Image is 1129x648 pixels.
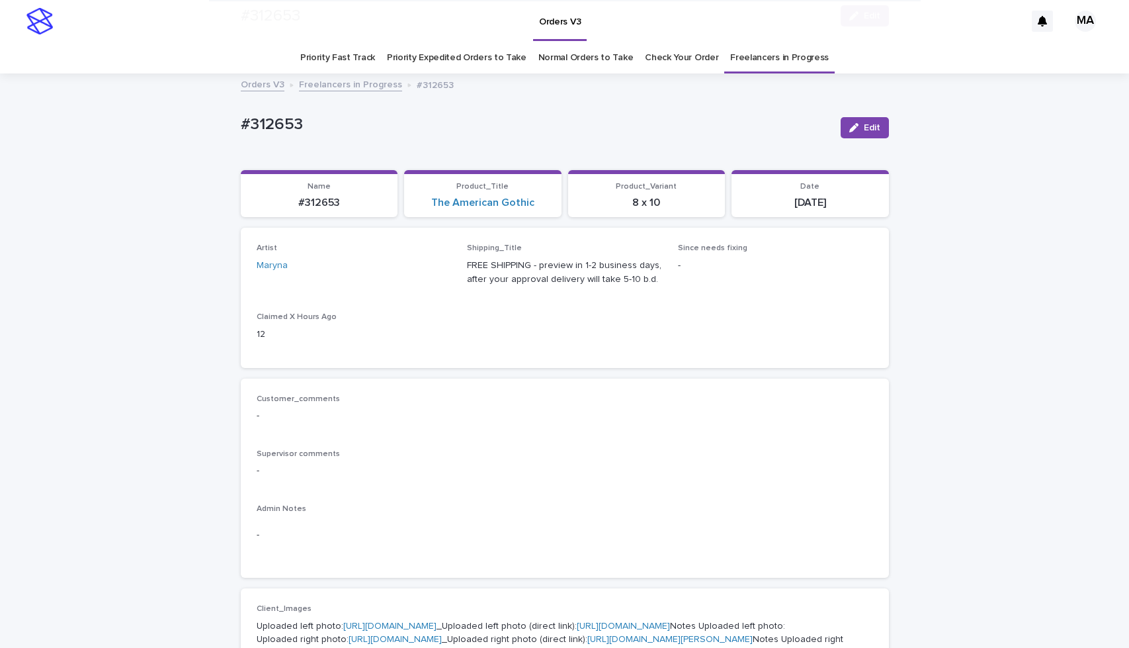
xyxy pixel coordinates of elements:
[308,183,331,191] span: Name
[257,328,452,342] p: 12
[456,183,509,191] span: Product_Title
[678,244,747,252] span: Since needs fixing
[241,76,284,91] a: Orders V3
[538,42,634,73] a: Normal Orders to Take
[587,635,753,644] a: [URL][DOMAIN_NAME][PERSON_NAME]
[864,123,880,132] span: Edit
[616,183,677,191] span: Product_Variant
[241,115,830,134] p: #312653
[467,244,522,252] span: Shipping_Title
[343,622,437,631] a: [URL][DOMAIN_NAME]
[841,117,889,138] button: Edit
[257,450,340,458] span: Supervisor comments
[645,42,718,73] a: Check Your Order
[257,313,337,321] span: Claimed X Hours Ago
[257,259,288,273] a: Maryna
[800,183,819,191] span: Date
[1075,11,1096,32] div: MA
[300,42,375,73] a: Priority Fast Track
[299,76,402,91] a: Freelancers in Progress
[349,635,442,644] a: [URL][DOMAIN_NAME]
[257,605,312,613] span: Client_Images
[257,244,277,252] span: Artist
[577,622,670,631] a: [URL][DOMAIN_NAME]
[739,197,881,209] p: [DATE]
[257,528,873,542] p: -
[257,395,340,403] span: Customer_comments
[576,197,718,209] p: 8 x 10
[387,42,526,73] a: Priority Expedited Orders to Take
[417,77,454,91] p: #312653
[26,8,53,34] img: stacker-logo-s-only.png
[678,259,873,273] p: -
[730,42,829,73] a: Freelancers in Progress
[257,505,306,513] span: Admin Notes
[257,464,873,478] p: -
[467,259,662,287] p: FREE SHIPPING - preview in 1-2 business days, after your approval delivery will take 5-10 b.d.
[431,197,534,209] a: The American Gothic
[249,197,390,209] p: #312653
[257,409,873,423] p: -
